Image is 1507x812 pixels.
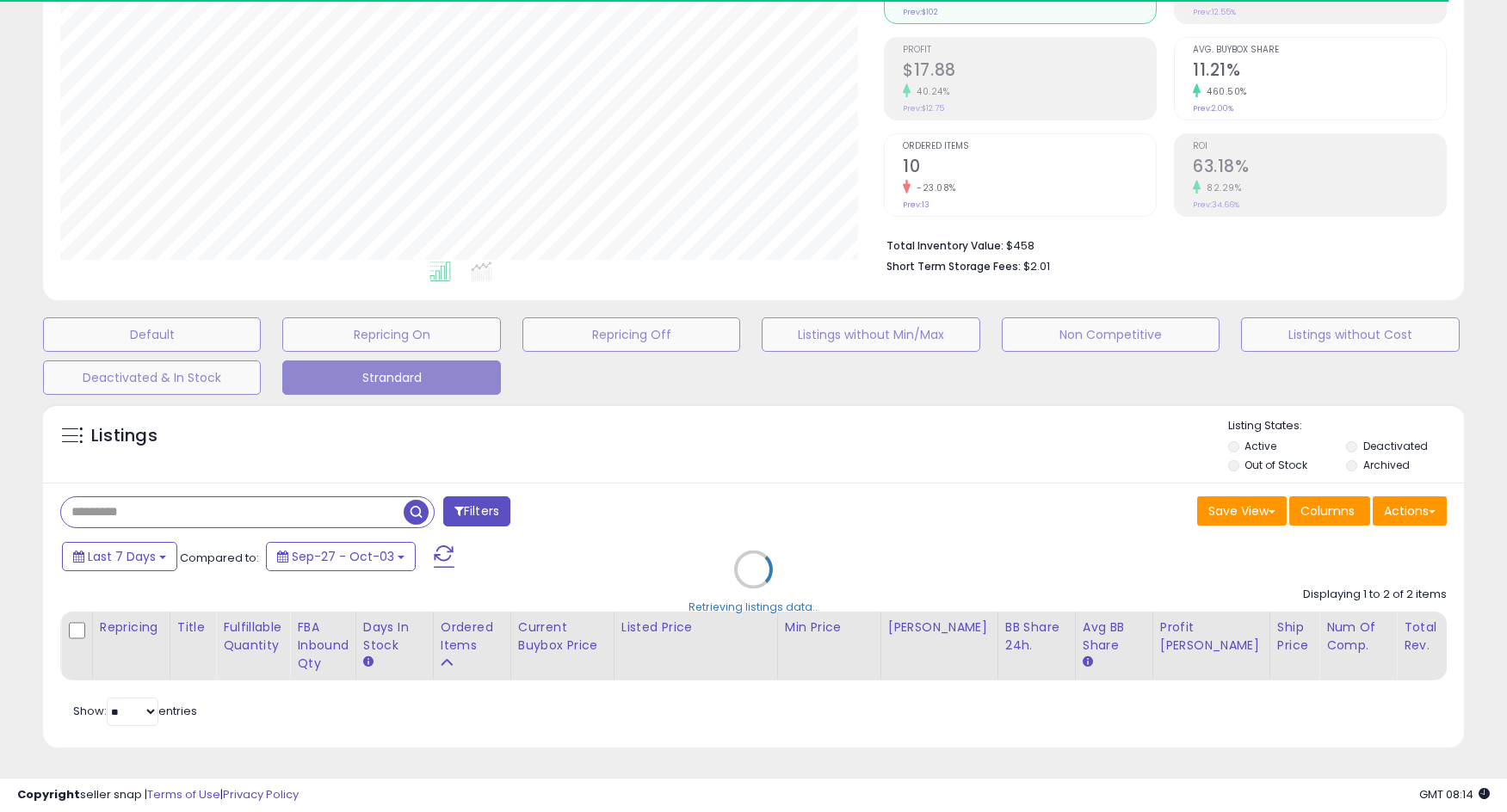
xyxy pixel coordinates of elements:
button: Listings without Min/Max [762,317,979,352]
span: ROI [1193,142,1446,151]
button: Strandard [282,360,500,395]
div: seller snap | | [17,787,299,803]
small: Prev: 13 [903,200,930,210]
small: 40.24% [911,85,949,98]
button: Deactivated & In Stock [43,360,261,395]
small: 460.50% [1201,85,1247,98]
small: -23.08% [911,181,956,194]
button: Non Competitive [1002,317,1220,352]
small: 82.29% [1201,181,1241,194]
small: Prev: 34.66% [1193,200,1239,210]
span: Ordered Items [903,142,1156,151]
span: 2025-10-11 08:14 GMT [1419,786,1490,803]
small: Prev: $102 [903,7,938,17]
a: Privacy Policy [223,786,299,803]
span: $2.01 [1023,258,1050,274]
b: Total Inventory Value: [886,238,1004,253]
h2: 63.18% [1193,157,1446,180]
b: Short Term Storage Fees: [886,259,1021,274]
span: Profit [903,46,1156,55]
small: Prev: 2.00% [1193,103,1233,114]
button: Listings without Cost [1241,317,1459,352]
div: Retrieving listings data.. [689,600,818,615]
h2: $17.88 [903,60,1156,83]
button: Repricing Off [522,317,740,352]
a: Terms of Use [147,786,220,803]
h2: 11.21% [1193,60,1446,83]
span: Avg. Buybox Share [1193,46,1446,55]
strong: Copyright [17,786,80,803]
button: Repricing On [282,317,500,352]
small: Prev: 12.55% [1193,7,1236,17]
h2: 10 [903,157,1156,180]
li: $458 [886,234,1434,255]
small: Prev: $12.75 [903,103,944,114]
button: Default [43,317,261,352]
